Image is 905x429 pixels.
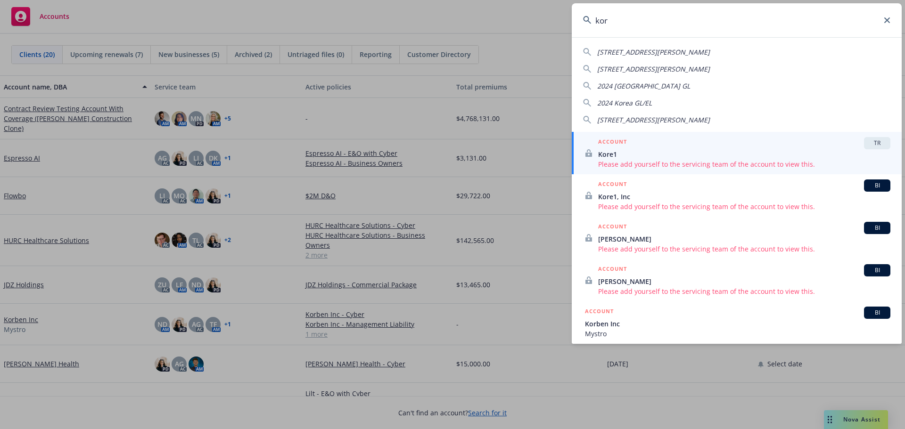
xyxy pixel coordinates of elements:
span: [PERSON_NAME] [598,276,890,286]
span: [STREET_ADDRESS][PERSON_NAME] [597,48,710,57]
span: BI [868,308,887,317]
span: 2024 [GEOGRAPHIC_DATA] GL [597,81,690,90]
h5: ACCOUNT [598,222,627,233]
span: [STREET_ADDRESS][PERSON_NAME] [597,115,710,124]
a: ACCOUNTTRKore1Please add yourself to the servicing team of the account to view this. [572,132,902,174]
h5: ACCOUNT [598,179,627,191]
a: ACCOUNTBIKore1, IncPlease add yourself to the servicing team of the account to view this. [572,174,902,217]
h5: ACCOUNT [598,137,627,148]
span: Please add yourself to the servicing team of the account to view this. [598,159,890,169]
span: Please add yourself to the servicing team of the account to view this. [598,244,890,254]
a: ACCOUNTBI[PERSON_NAME]Please add yourself to the servicing team of the account to view this. [572,217,902,259]
span: Please add yourself to the servicing team of the account to view this. [598,202,890,211]
span: BI [868,181,887,190]
span: [PERSON_NAME] [598,234,890,244]
h5: ACCOUNT [598,264,627,275]
span: Please add yourself to the servicing team of the account to view this. [598,286,890,296]
span: Korben Inc [585,319,890,329]
span: BI [868,224,887,232]
input: Search... [572,3,902,37]
h5: ACCOUNT [585,307,614,318]
span: TR [868,139,887,147]
span: Kore1, Inc [598,192,890,202]
span: Mystro [585,329,890,339]
a: ACCOUNTBIKorben IncMystro [572,301,902,344]
span: 2024 Korea GL/EL [597,98,652,107]
a: ACCOUNTBI[PERSON_NAME]Please add yourself to the servicing team of the account to view this. [572,259,902,301]
span: BI [868,266,887,275]
span: Kore1 [598,149,890,159]
span: [STREET_ADDRESS][PERSON_NAME] [597,65,710,73]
